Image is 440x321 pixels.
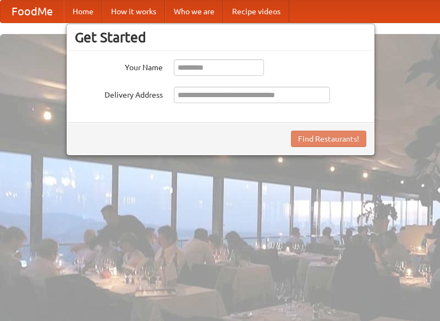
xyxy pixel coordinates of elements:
h3: Get Started [75,29,366,46]
a: Recipe videos [223,1,289,22]
label: Your Name [75,59,163,73]
button: Find Restaurants! [291,131,366,147]
a: Who we are [165,1,223,22]
a: Home [64,1,102,22]
a: How it works [102,1,165,22]
a: FoodMe [1,1,64,22]
label: Delivery Address [75,87,163,100]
